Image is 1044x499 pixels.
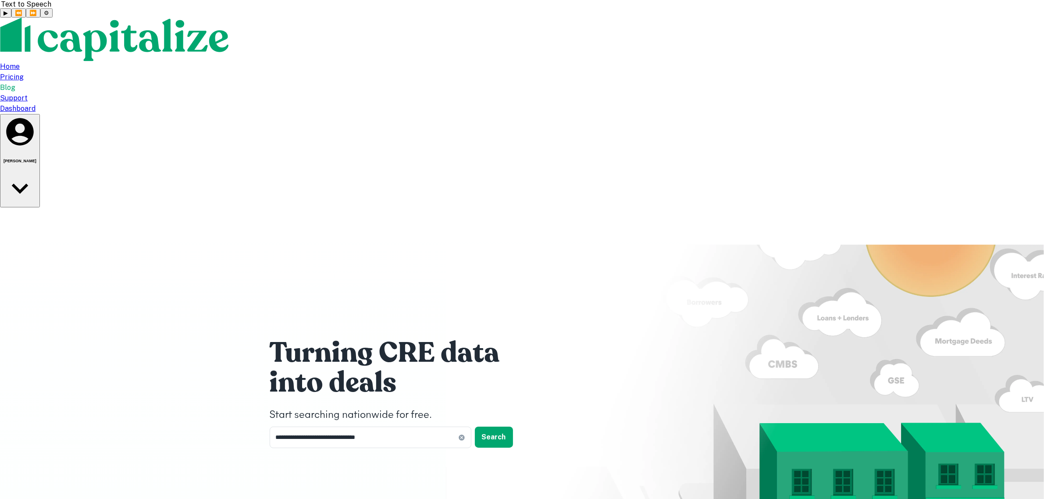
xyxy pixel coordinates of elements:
h6: [PERSON_NAME] [4,159,36,163]
h1: into deals [270,365,533,400]
h1: Turning CRE data [270,335,533,371]
button: Previous [11,8,26,18]
button: Forward [26,8,40,18]
button: Settings [40,8,53,18]
h4: Start searching nationwide for free. [270,407,533,423]
iframe: Chat Widget [1000,401,1044,443]
button: Search [475,427,513,448]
